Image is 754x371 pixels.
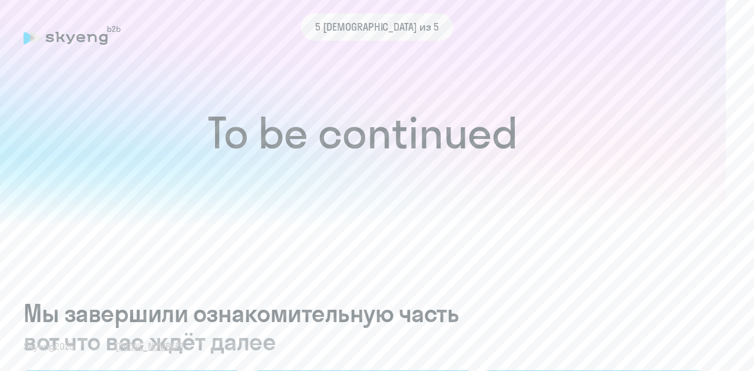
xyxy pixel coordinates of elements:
[24,340,74,353] span: Skyeng 2025
[24,327,702,356] span: вот что вас ждёт далее
[24,112,702,154] h1: To be continued
[315,19,439,35] span: 5 [DEMOGRAPHIC_DATA] из 5
[24,299,702,356] h3: Мы завершили ознакомительную часть
[115,340,183,353] a: [PHONE_NUMBER]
